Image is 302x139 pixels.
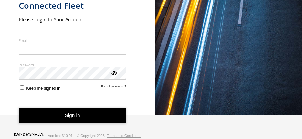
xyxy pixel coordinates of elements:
[110,69,117,76] div: ViewPassword
[19,0,126,11] h1: Connected Fleet
[20,85,24,90] input: Keep me signed in
[77,134,141,138] div: © Copyright 2025 -
[26,86,60,91] span: Keep me signed in
[14,133,44,139] a: Visit our Website
[19,62,126,67] label: Password
[48,134,73,138] div: Version: 310.01
[101,84,126,91] a: Forgot password?
[19,108,126,123] button: Sign in
[107,134,141,138] a: Terms and Conditions
[19,16,126,23] h2: Please Login to Your Account
[19,38,126,43] label: Email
